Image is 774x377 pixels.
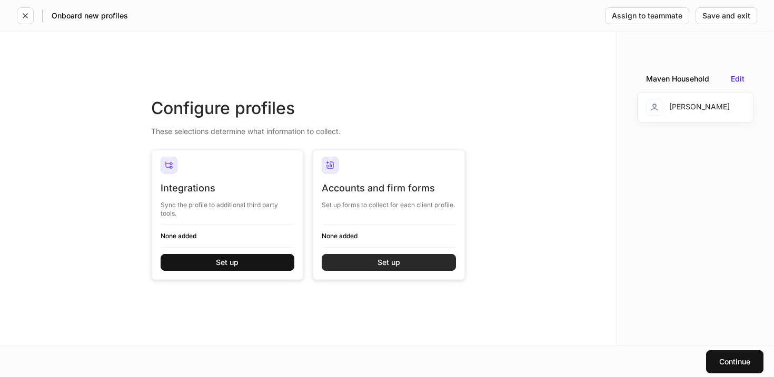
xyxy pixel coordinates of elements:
button: Set up [322,254,456,271]
div: Continue [719,358,750,365]
div: Assign to teammate [612,12,682,19]
div: Integrations [161,182,295,195]
div: Configure profiles [151,97,465,120]
h6: None added [161,231,295,241]
div: Set up [378,259,400,266]
button: Continue [706,350,763,373]
button: Edit [731,75,745,83]
div: These selections determine what information to collect. [151,120,465,137]
div: Save and exit [702,12,750,19]
button: Set up [161,254,295,271]
div: Sync the profile to additional third party tools. [161,195,295,218]
div: [PERSON_NAME] [646,99,730,116]
h6: None added [322,231,456,241]
h5: Onboard new profiles [52,11,128,21]
button: Save and exit [696,7,757,24]
div: Accounts and firm forms [322,182,456,195]
button: Assign to teammate [605,7,689,24]
div: Set up [216,259,239,266]
div: Set up forms to collect for each client profile. [322,195,456,209]
div: Maven Household [646,74,709,84]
